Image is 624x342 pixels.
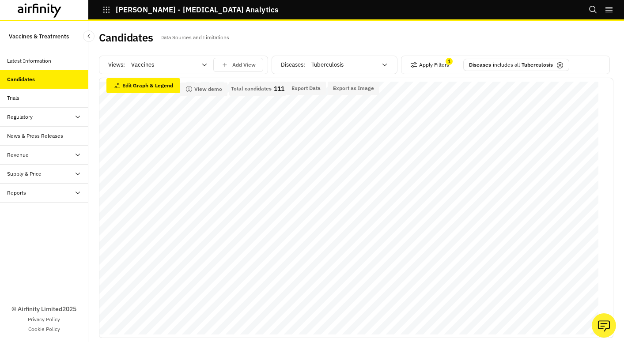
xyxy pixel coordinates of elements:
[274,86,284,92] p: 111
[232,62,256,68] p: Add View
[493,61,520,69] p: includes all
[592,313,616,338] button: Ask our analysts
[213,58,263,72] button: save changes
[83,30,95,42] button: Close Sidebar
[7,189,26,197] div: Reports
[469,61,491,69] p: Diseases
[328,82,379,95] button: Export as Image
[102,2,278,17] button: [PERSON_NAME] - [MEDICAL_DATA] Analytics
[7,132,63,140] div: News & Press Releases
[281,58,393,72] div: Diseases :
[522,61,553,69] p: Tuberculosis
[28,316,60,323] a: Privacy Policy
[9,28,69,45] p: Vaccines & Treatments
[286,82,326,95] button: Export Data
[116,6,278,14] p: [PERSON_NAME] - [MEDICAL_DATA] Analytics
[180,83,227,96] button: View demo
[7,94,19,102] div: Trials
[7,75,35,83] div: Candidates
[99,31,153,44] h2: Candidates
[106,78,180,93] button: Edit Graph & Legend
[11,304,76,314] p: © Airfinity Limited 2025
[589,2,598,17] button: Search
[108,58,263,72] div: Views:
[7,57,51,65] div: Latest Information
[7,151,29,159] div: Revenue
[410,58,449,72] button: Apply Filters
[28,325,60,333] a: Cookie Policy
[231,86,272,92] p: Total candidates
[160,33,229,42] p: Data Sources and Limitations
[7,113,33,121] div: Regulatory
[7,170,42,178] div: Supply & Price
